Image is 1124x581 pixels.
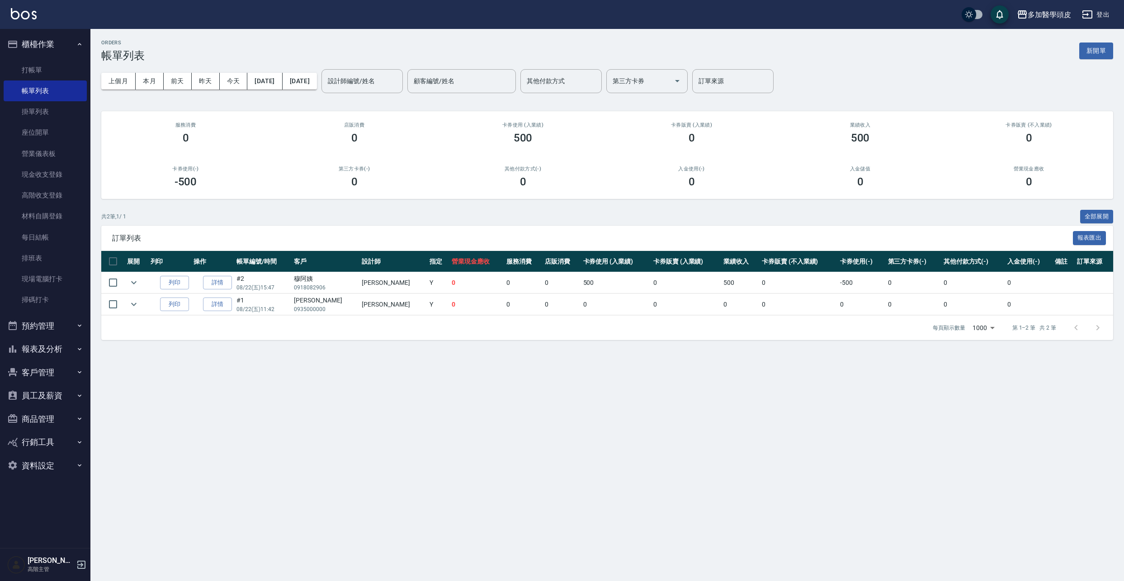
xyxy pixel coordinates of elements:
[955,122,1102,128] h2: 卡券販賣 (不入業績)
[886,272,941,293] td: 0
[1026,132,1032,144] h3: 0
[112,122,259,128] h3: 服務消費
[136,73,164,90] button: 本月
[543,294,581,315] td: 0
[192,73,220,90] button: 昨天
[787,166,934,172] h2: 入金儲值
[236,283,289,292] p: 08/22 (五) 15:47
[504,294,543,315] td: 0
[101,213,126,221] p: 共 2 筆, 1 / 1
[449,272,504,293] td: 0
[941,251,1005,272] th: 其他付款方式(-)
[1078,6,1113,23] button: 登出
[220,73,248,90] button: 今天
[292,251,359,272] th: 客戶
[1013,5,1075,24] button: 多加醫學頭皮
[618,122,765,128] h2: 卡券販賣 (入業績)
[4,33,87,56] button: 櫃檯作業
[359,294,427,315] td: [PERSON_NAME]
[1079,43,1113,59] button: 新開單
[101,40,145,46] h2: ORDERS
[504,272,543,293] td: 0
[504,251,543,272] th: 服務消費
[4,269,87,289] a: 現場電腦打卡
[11,8,37,19] img: Logo
[851,132,870,144] h3: 500
[191,251,234,272] th: 操作
[234,272,292,293] td: #2
[721,251,760,272] th: 業績收入
[175,175,197,188] h3: -500
[581,251,651,272] th: 卡券使用 (入業績)
[283,73,317,90] button: [DATE]
[281,122,428,128] h2: 店販消費
[760,251,838,272] th: 卡券販賣 (不入業績)
[127,298,141,311] button: expand row
[183,132,189,144] h3: 0
[148,251,191,272] th: 列印
[4,289,87,310] a: 掃碼打卡
[164,73,192,90] button: 前天
[618,166,765,172] h2: 入金使用(-)
[941,272,1005,293] td: 0
[4,407,87,431] button: 商品管理
[651,251,721,272] th: 卡券販賣 (入業績)
[520,175,526,188] h3: 0
[1012,324,1056,332] p: 第 1–2 筆 共 2 筆
[427,272,449,293] td: Y
[514,132,533,144] h3: 500
[112,234,1073,243] span: 訂單列表
[359,272,427,293] td: [PERSON_NAME]
[4,164,87,185] a: 現金收支登錄
[236,305,289,313] p: 08/22 (五) 11:42
[969,316,998,340] div: 1000
[1073,233,1106,242] a: 報表匯出
[294,283,357,292] p: 0918082906
[581,272,651,293] td: 500
[886,251,941,272] th: 第三方卡券(-)
[4,101,87,122] a: 掛單列表
[7,556,25,574] img: Person
[933,324,965,332] p: 每頁顯示數量
[689,175,695,188] h3: 0
[127,276,141,289] button: expand row
[449,251,504,272] th: 營業現金應收
[1005,251,1053,272] th: 入金使用(-)
[4,430,87,454] button: 行銷工具
[1005,272,1053,293] td: 0
[1080,210,1114,224] button: 全部展開
[4,185,87,206] a: 高階收支登錄
[4,60,87,80] a: 打帳單
[689,132,695,144] h3: 0
[651,272,721,293] td: 0
[787,122,934,128] h2: 業績收入
[838,294,885,315] td: 0
[955,166,1102,172] h2: 營業現金應收
[28,556,74,565] h5: [PERSON_NAME]
[1028,9,1071,20] div: 多加醫學頭皮
[760,272,838,293] td: 0
[203,276,232,290] a: 詳情
[4,454,87,477] button: 資料設定
[4,314,87,338] button: 預約管理
[125,251,148,272] th: 展開
[838,272,885,293] td: -500
[359,251,427,272] th: 設計師
[427,251,449,272] th: 指定
[351,175,358,188] h3: 0
[1075,251,1113,272] th: 訂單來源
[112,166,259,172] h2: 卡券使用(-)
[203,298,232,312] a: 詳情
[1073,231,1106,245] button: 報表匯出
[4,248,87,269] a: 排班表
[651,294,721,315] td: 0
[4,122,87,143] a: 座位開單
[234,251,292,272] th: 帳單編號/時間
[294,296,357,305] div: [PERSON_NAME]
[4,227,87,248] a: 每日結帳
[760,294,838,315] td: 0
[281,166,428,172] h2: 第三方卡券(-)
[721,294,760,315] td: 0
[838,251,885,272] th: 卡券使用(-)
[4,384,87,407] button: 員工及薪資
